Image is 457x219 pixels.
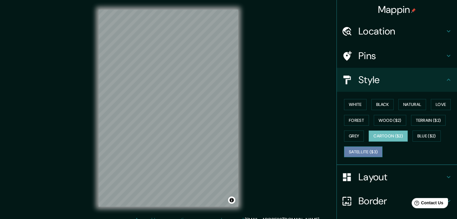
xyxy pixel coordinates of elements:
iframe: Help widget launcher [404,196,450,212]
canvas: Map [99,10,238,207]
button: White [344,99,367,110]
h4: Layout [358,171,445,183]
button: Wood ($2) [374,115,406,126]
div: Style [337,68,457,92]
button: Terrain ($2) [411,115,446,126]
button: Grey [344,130,364,142]
div: Location [337,19,457,43]
button: Cartoon ($2) [369,130,408,142]
h4: Style [358,74,445,86]
button: Natural [398,99,426,110]
button: Toggle attribution [228,196,235,204]
div: Border [337,189,457,213]
button: Blue ($2) [413,130,441,142]
div: Pins [337,44,457,68]
h4: Border [358,195,445,207]
button: Love [431,99,451,110]
button: Black [371,99,394,110]
h4: Pins [358,50,445,62]
h4: Location [358,25,445,37]
button: Satellite ($3) [344,146,382,157]
h4: Mappin [378,4,416,16]
img: pin-icon.png [411,8,416,13]
div: Layout [337,165,457,189]
button: Forest [344,115,369,126]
